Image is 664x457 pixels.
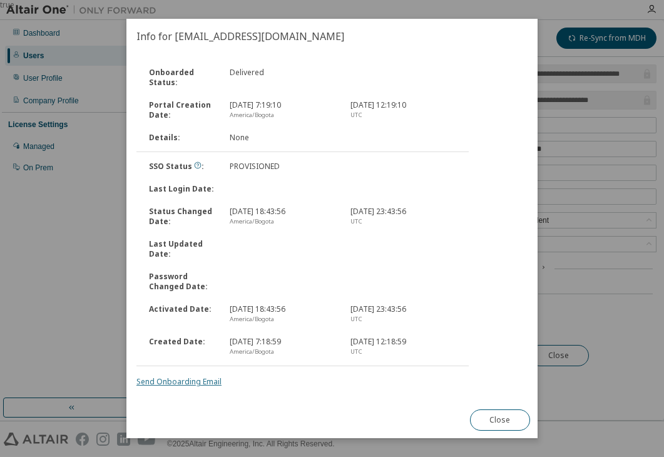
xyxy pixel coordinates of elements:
[350,347,456,357] div: UTC
[222,304,343,324] div: [DATE] 18:43:56
[222,100,343,120] div: [DATE] 7:19:10
[222,68,343,88] div: Delivered
[343,100,464,120] div: [DATE] 12:19:10
[141,239,222,259] div: Last Updated Date :
[141,272,222,292] div: Password Changed Date :
[141,304,222,324] div: Activated Date :
[222,162,343,172] div: PROVISIONED
[141,337,222,357] div: Created Date :
[141,133,222,143] div: Details :
[230,314,335,324] div: America/Bogota
[470,409,530,431] button: Close
[126,19,538,54] h2: Info for [EMAIL_ADDRESS][DOMAIN_NAME]
[141,207,222,227] div: Status Changed Date :
[343,304,464,324] div: [DATE] 23:43:56
[343,207,464,227] div: [DATE] 23:43:56
[136,376,222,387] a: Send Onboarding Email
[141,68,222,88] div: Onboarded Status :
[222,207,343,227] div: [DATE] 18:43:56
[230,347,335,357] div: America/Bogota
[141,162,222,172] div: SSO Status :
[141,184,222,194] div: Last Login Date :
[230,217,335,227] div: America/Bogota
[350,110,456,120] div: UTC
[343,337,464,357] div: [DATE] 12:18:59
[141,100,222,120] div: Portal Creation Date :
[350,314,456,324] div: UTC
[230,110,335,120] div: America/Bogota
[350,217,456,227] div: UTC
[222,133,343,143] div: None
[222,337,343,357] div: [DATE] 7:18:59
